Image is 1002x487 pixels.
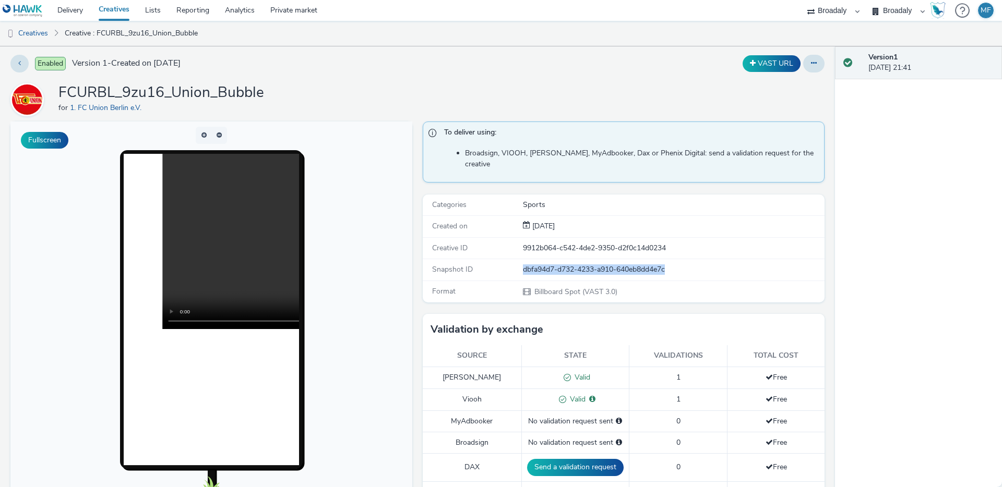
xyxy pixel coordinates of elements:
[12,84,42,115] img: 1. FC Union Berlin e.V.
[58,83,264,103] h1: FCURBL_9zu16_Union_Bubble
[521,345,629,367] th: State
[21,132,68,149] button: Fullscreen
[72,57,181,69] span: Version 1 - Created on [DATE]
[533,287,617,297] span: Billboard Spot (VAST 3.0)
[527,437,624,448] div: No validation request sent
[10,94,48,104] a: 1. FC Union Berlin e.V.
[727,345,825,367] th: Total cost
[59,21,203,46] a: Creative : FCURBL_9zu16_Union_Bubble
[465,148,819,169] li: Broadsign, VIOOH, [PERSON_NAME], MyAdbooker, Dax or Phenix Digital: send a validation request for...
[571,372,590,382] span: Valid
[676,416,681,426] span: 0
[616,437,622,448] div: Please select a deal below and click on Send to send a validation request to Broadsign.
[527,459,624,476] button: Send a validation request
[676,372,681,382] span: 1
[527,416,624,427] div: No validation request sent
[930,2,946,19] img: Hawk Academy
[676,394,681,404] span: 1
[766,372,787,382] span: Free
[3,4,43,17] img: undefined Logo
[566,394,586,404] span: Valid
[629,345,727,367] th: Validations
[530,221,555,232] div: Creation 13 October 2025, 21:41
[766,416,787,426] span: Free
[676,437,681,447] span: 0
[766,462,787,472] span: Free
[676,462,681,472] span: 0
[423,388,521,410] td: Viooh
[432,264,473,274] span: Snapshot ID
[616,416,622,427] div: Please select a deal below and click on Send to send a validation request to MyAdbooker.
[432,243,468,253] span: Creative ID
[523,200,824,210] div: Sports
[530,221,555,231] span: [DATE]
[523,243,824,253] div: 9912b064-c542-4de2-9350-d2f0c14d0234
[743,55,801,72] button: VAST URL
[444,127,814,141] span: To deliver using:
[432,200,467,210] span: Categories
[423,410,521,432] td: MyAdbooker
[58,103,70,113] span: for
[423,345,521,367] th: Source
[423,454,521,481] td: DAX
[423,432,521,453] td: Broadsign
[35,57,66,70] span: Enabled
[523,264,824,275] div: dbfa94d7-d732-4233-a910-640eb8dd4e7c
[766,394,787,404] span: Free
[5,29,16,39] img: dooh
[868,52,994,74] div: [DATE] 21:41
[740,55,803,72] div: Duplicate the creative as a VAST URL
[930,2,950,19] a: Hawk Academy
[70,103,146,113] a: 1. FC Union Berlin e.V.
[432,221,468,231] span: Created on
[432,286,456,296] span: Format
[423,367,521,388] td: [PERSON_NAME]
[431,322,543,337] h3: Validation by exchange
[868,52,898,62] strong: Version 1
[981,3,991,18] div: MF
[766,437,787,447] span: Free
